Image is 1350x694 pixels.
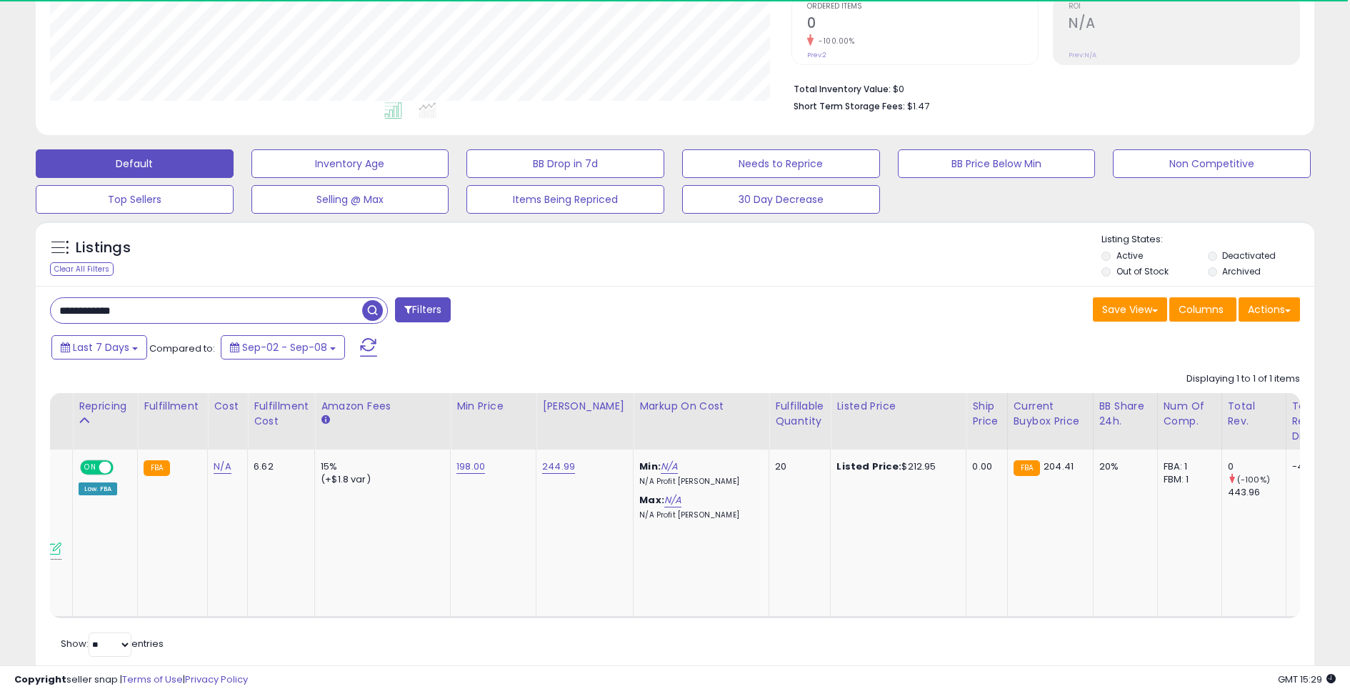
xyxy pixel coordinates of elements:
[456,399,530,414] div: Min Price
[542,399,627,414] div: [PERSON_NAME]
[972,460,996,473] div: 0.00
[221,335,345,360] button: Sep-02 - Sep-08
[214,399,241,414] div: Cost
[1169,297,1236,322] button: Columns
[639,477,758,487] p: N/A Profit [PERSON_NAME]
[1099,399,1151,429] div: BB Share 24h.
[1014,399,1087,429] div: Current Buybox Price
[79,399,131,414] div: Repricing
[149,342,215,355] span: Compared to:
[1164,460,1211,473] div: FBA: 1
[1228,399,1280,429] div: Total Rev.
[807,51,826,59] small: Prev: 2
[1164,399,1216,429] div: Num of Comp.
[794,83,891,95] b: Total Inventory Value:
[36,185,234,214] button: Top Sellers
[466,185,664,214] button: Items Being Repriced
[456,460,485,474] a: 198.00
[542,460,575,474] a: 244.99
[972,399,1001,429] div: Ship Price
[1222,249,1276,262] label: Deactivated
[794,79,1289,96] li: $0
[76,238,131,258] h5: Listings
[639,460,661,473] b: Min:
[639,493,664,507] b: Max:
[144,399,201,414] div: Fulfillment
[73,340,129,355] span: Last 7 Days
[254,399,309,429] div: Fulfillment Cost
[1222,265,1261,277] label: Archived
[682,149,880,178] button: Needs to Reprice
[395,297,451,322] button: Filters
[682,185,880,214] button: 30 Day Decrease
[321,473,439,486] div: (+$1.8 var)
[466,149,664,178] button: BB Drop in 7d
[1116,265,1169,277] label: Out of Stock
[1228,460,1286,473] div: 0
[775,399,824,429] div: Fulfillable Quantity
[907,99,929,113] span: $1.47
[1099,460,1146,473] div: 20%
[634,393,769,450] th: The percentage added to the cost of goods (COGS) that forms the calculator for Min & Max prices.
[775,460,819,473] div: 20
[1101,233,1314,247] p: Listing States:
[61,637,164,650] span: Show: entries
[1239,297,1300,322] button: Actions
[1044,460,1074,473] span: 204.41
[1113,149,1311,178] button: Non Competitive
[251,149,449,178] button: Inventory Age
[185,673,248,686] a: Privacy Policy
[1093,297,1167,322] button: Save View
[251,185,449,214] button: Selling @ Max
[51,335,147,360] button: Last 7 Days
[898,149,1096,178] button: BB Price Below Min
[81,462,99,474] span: ON
[1116,249,1143,262] label: Active
[1292,460,1330,473] div: -443.96
[1164,473,1211,486] div: FBM: 1
[254,460,304,473] div: 6.62
[836,460,901,473] b: Listed Price:
[661,460,678,474] a: N/A
[664,493,681,507] a: N/A
[122,673,183,686] a: Terms of Use
[1228,486,1286,499] div: 443.96
[111,462,134,474] span: OFF
[814,36,854,46] small: -100.00%
[321,414,329,427] small: Amazon Fees.
[14,673,248,687] div: seller snap | |
[1014,460,1040,476] small: FBA
[1186,372,1300,386] div: Displaying 1 to 1 of 1 items
[321,460,439,473] div: 15%
[1278,673,1336,686] span: 2025-09-16 15:29 GMT
[1069,15,1299,34] h2: N/A
[14,673,66,686] strong: Copyright
[242,340,327,355] span: Sep-02 - Sep-08
[50,262,114,276] div: Clear All Filters
[807,15,1038,34] h2: 0
[836,460,955,473] div: $212.95
[321,399,444,414] div: Amazon Fees
[1237,474,1270,485] small: (-100%)
[79,482,117,495] div: Low. FBA
[639,399,763,414] div: Markup on Cost
[144,460,170,476] small: FBA
[836,399,960,414] div: Listed Price
[639,510,758,520] p: N/A Profit [PERSON_NAME]
[1292,399,1335,444] div: Total Rev. Diff.
[1069,3,1299,11] span: ROI
[1069,51,1096,59] small: Prev: N/A
[214,460,231,474] a: N/A
[807,3,1038,11] span: Ordered Items
[1179,302,1224,317] span: Columns
[36,149,234,178] button: Default
[794,100,905,112] b: Short Term Storage Fees:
